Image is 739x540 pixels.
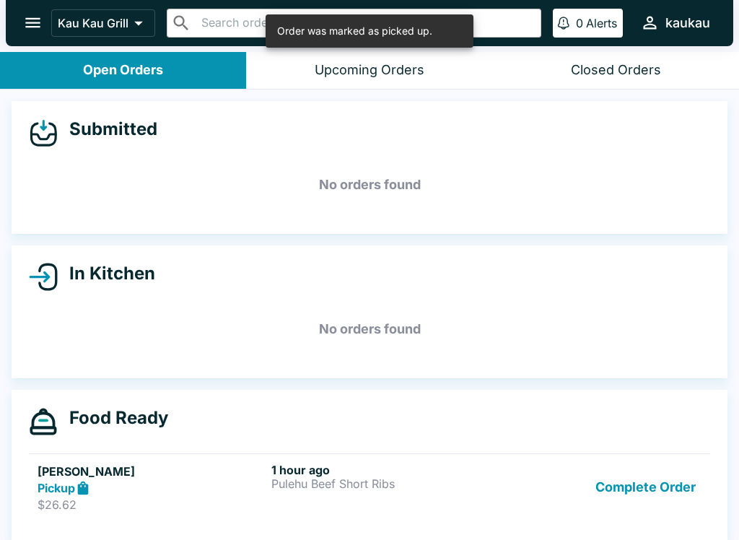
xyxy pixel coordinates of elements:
[271,463,499,477] h6: 1 hour ago
[58,407,168,429] h4: Food Ready
[29,159,710,211] h5: No orders found
[271,477,499,490] p: Pulehu Beef Short Ribs
[197,13,535,33] input: Search orders by name or phone number
[58,118,157,140] h4: Submitted
[590,463,701,513] button: Complete Order
[29,453,710,521] a: [PERSON_NAME]Pickup$26.621 hour agoPulehu Beef Short RibsComplete Order
[29,303,710,355] h5: No orders found
[38,497,266,512] p: $26.62
[58,16,128,30] p: Kau Kau Grill
[634,7,716,38] button: kaukau
[83,62,163,79] div: Open Orders
[576,16,583,30] p: 0
[586,16,617,30] p: Alerts
[38,481,75,495] strong: Pickup
[277,19,432,43] div: Order was marked as picked up.
[571,62,661,79] div: Closed Orders
[58,263,155,284] h4: In Kitchen
[38,463,266,480] h5: [PERSON_NAME]
[315,62,424,79] div: Upcoming Orders
[665,14,710,32] div: kaukau
[51,9,155,37] button: Kau Kau Grill
[14,4,51,41] button: open drawer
